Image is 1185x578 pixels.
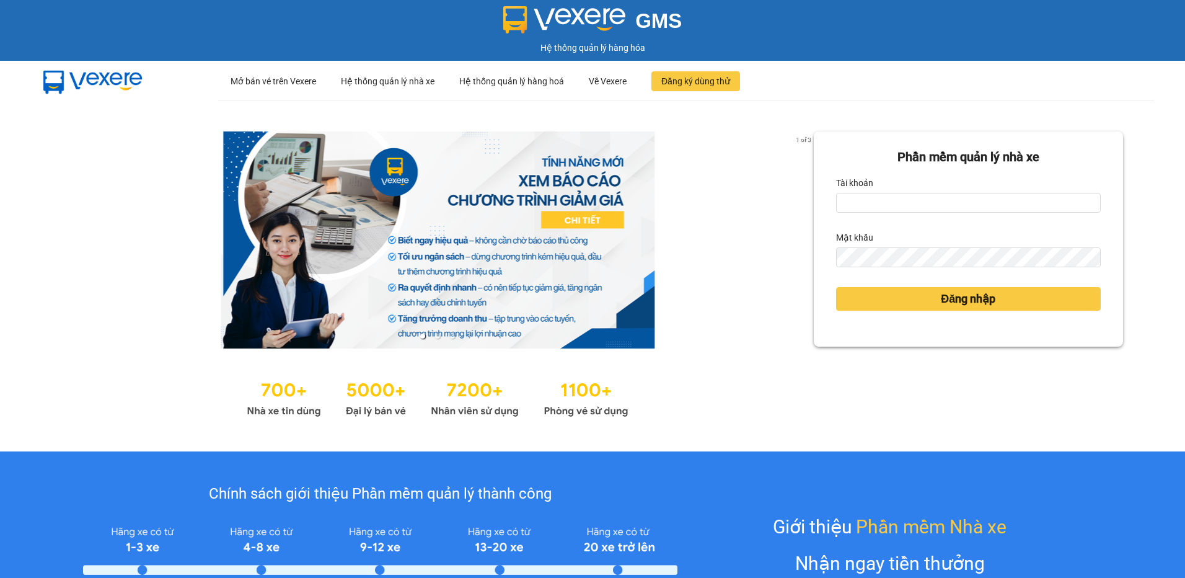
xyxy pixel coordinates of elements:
[503,19,682,29] a: GMS
[836,193,1101,213] input: Tài khoản
[31,61,155,102] img: mbUUG5Q.png
[836,287,1101,311] button: Đăng nhập
[836,173,873,193] label: Tài khoản
[420,334,425,339] li: slide item 1
[661,74,730,88] span: Đăng ký dùng thử
[836,148,1101,167] div: Phần mềm quản lý nhà xe
[651,71,740,91] button: Đăng ký dùng thử
[773,512,1007,541] div: Giới thiệu
[796,131,814,349] button: next slide / item
[836,228,873,247] label: Mật khẩu
[589,61,627,101] div: Về Vexere
[247,373,628,420] img: Statistics.png
[341,61,434,101] div: Hệ thống quản lý nhà xe
[836,247,1101,267] input: Mật khẩu
[792,131,814,148] p: 1 of 3
[941,290,995,308] span: Đăng nhập
[795,549,985,578] div: Nhận ngay tiền thưởng
[856,512,1007,541] span: Phần mềm Nhà xe
[450,334,455,339] li: slide item 3
[435,334,440,339] li: slide item 2
[62,131,79,349] button: previous slide / item
[459,61,564,101] div: Hệ thống quản lý hàng hoá
[3,41,1182,55] div: Hệ thống quản lý hàng hóa
[83,482,677,506] div: Chính sách giới thiệu Phần mềm quản lý thành công
[635,9,682,32] span: GMS
[231,61,316,101] div: Mở bán vé trên Vexere
[503,6,626,33] img: logo 2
